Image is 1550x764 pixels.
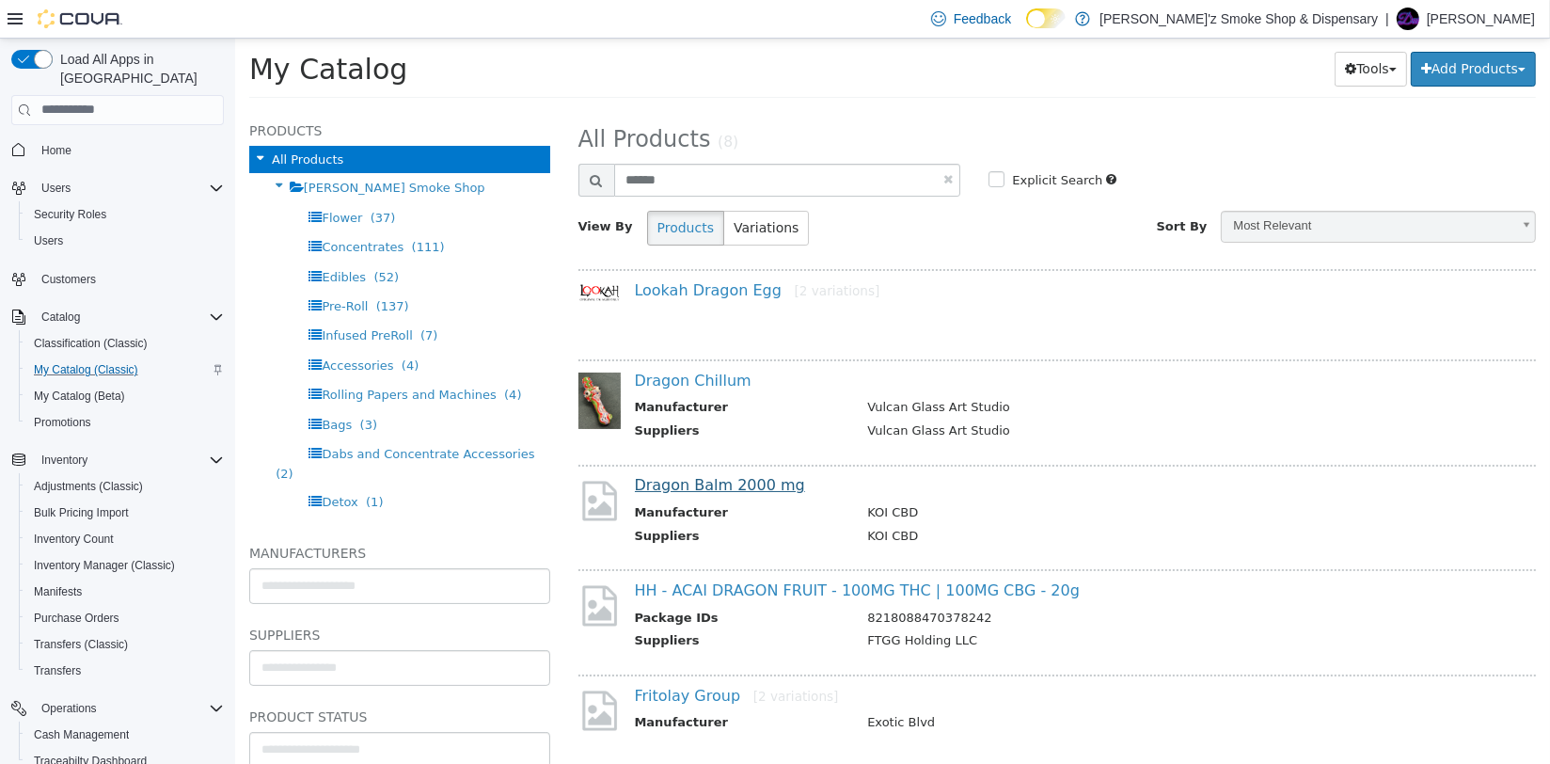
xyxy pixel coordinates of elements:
a: Transfers [26,660,88,682]
span: (2) [40,428,57,442]
span: My Catalog (Classic) [34,362,138,377]
a: HH - ACAI DRAGON FRUIT - 100MG THC | 100MG CBG - 20g [400,543,845,561]
th: Package IDs [400,570,619,594]
img: missing-image.png [343,439,386,485]
img: 150 [343,334,386,390]
span: Inventory Count [26,528,224,550]
span: Sort By [922,181,973,195]
span: Classification (Classic) [26,332,224,355]
button: Transfers (Classic) [19,631,231,658]
span: Home [34,138,224,162]
td: FTGG Holding LLC [618,593,1274,616]
p: [PERSON_NAME] [1427,8,1535,30]
span: Rolling Papers and Machines [87,349,261,363]
img: Cova [38,9,122,28]
td: 8218088470378242 [618,570,1274,594]
span: Inventory Count [34,532,114,547]
span: Customers [34,267,224,291]
button: My Catalog (Beta) [19,383,231,409]
th: Suppliers [400,488,619,512]
button: Products [412,172,489,207]
th: Manufacturer [400,465,619,488]
button: Manifests [19,579,231,605]
span: Operations [34,697,224,720]
span: (137) [141,261,174,275]
td: KOI CBD [618,465,1274,488]
button: My Catalog (Classic) [19,357,231,383]
label: Explicit Search [772,133,867,151]
h5: Product Status [14,667,315,690]
button: Inventory [34,449,95,471]
button: Tools [1099,13,1172,48]
span: Feedback [954,9,1011,28]
span: All Products [343,88,476,114]
button: Customers [4,265,231,293]
img: missing-image.png [343,544,386,590]
button: Add Products [1176,13,1301,48]
button: Cash Management [19,722,231,748]
th: Manufacturer [400,359,619,383]
span: Most Relevant [987,173,1275,202]
span: Purchase Orders [26,607,224,629]
button: Catalog [4,304,231,330]
button: Inventory Count [19,526,231,552]
span: (3) [125,379,142,393]
a: Dragon Balm 2000 mg [400,438,570,455]
span: Flower [87,172,127,186]
h5: Suppliers [14,585,315,608]
span: All Products [37,114,108,128]
span: Detox [87,456,122,470]
span: Catalog [34,306,224,328]
span: Catalog [41,310,80,325]
img: 150 [343,244,386,265]
td: KOI CBD [618,488,1274,512]
span: Transfers [34,663,81,678]
a: Users [26,230,71,252]
button: Purchase Orders [19,605,231,631]
p: | [1385,8,1389,30]
button: Users [34,177,78,199]
button: Transfers [19,658,231,684]
td: Exotic Blvd [618,675,1274,698]
span: Manifests [26,581,224,603]
th: Suppliers [400,593,619,616]
span: Inventory Manager (Classic) [34,558,175,573]
span: (1) [131,456,148,470]
span: [PERSON_NAME] Smoke Shop [69,142,250,156]
a: Promotions [26,411,99,434]
span: Classification (Classic) [34,336,148,351]
span: My Catalog (Classic) [26,358,224,381]
span: Dark Mode [1026,28,1027,29]
button: Adjustments (Classic) [19,473,231,500]
span: Promotions [34,415,91,430]
a: Cash Management [26,724,136,746]
a: Transfers (Classic) [26,633,135,656]
a: Bulk Pricing Import [26,501,136,524]
button: Inventory [4,447,231,473]
a: Purchase Orders [26,607,127,629]
span: Concentrates [87,201,168,215]
span: Users [41,181,71,196]
span: Promotions [26,411,224,434]
a: Dragon Chillum [400,333,516,351]
span: Dabs and Concentrate Accessories [87,408,299,422]
a: Home [34,139,79,162]
span: Manifests [34,584,82,599]
button: Operations [34,697,104,720]
small: (8) [482,95,503,112]
h5: Manufacturers [14,503,315,526]
button: Home [4,136,231,164]
span: Infused PreRoll [87,290,177,304]
button: Inventory Manager (Classic) [19,552,231,579]
span: Bags [87,379,117,393]
th: Suppliers [400,383,619,406]
span: Transfers [26,660,224,682]
p: [PERSON_NAME]'z Smoke Shop & Dispensary [1099,8,1378,30]
span: Cash Management [26,724,224,746]
button: Classification (Classic) [19,330,231,357]
button: Operations [4,695,231,722]
span: Security Roles [26,203,224,226]
a: Most Relevant [986,172,1301,204]
small: [2 variations] [518,650,604,665]
span: View By [343,181,398,195]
